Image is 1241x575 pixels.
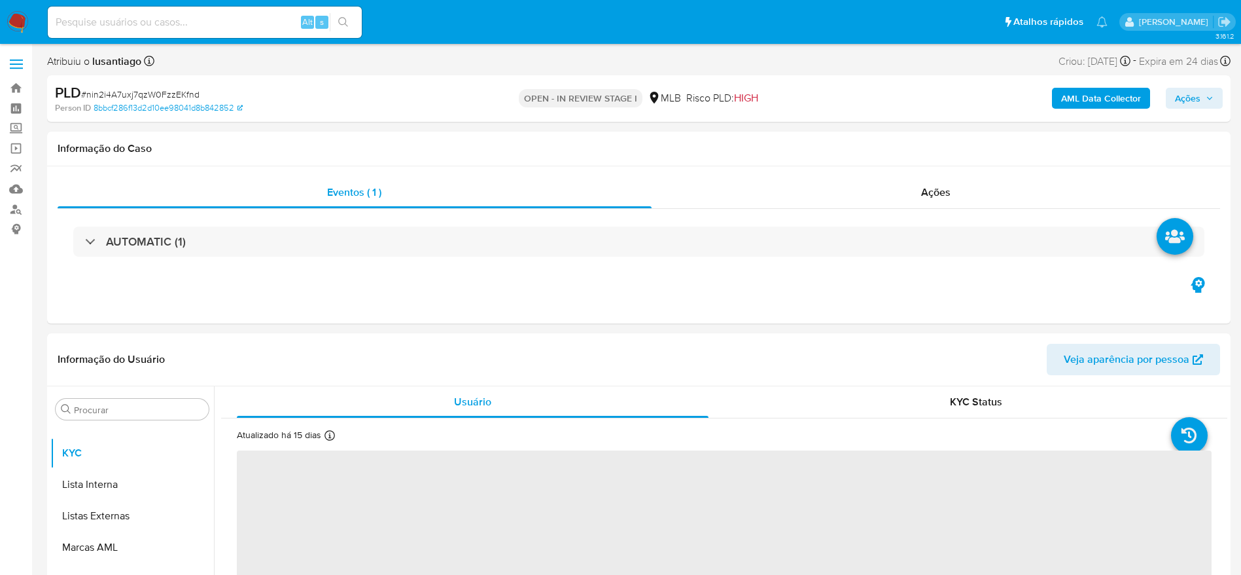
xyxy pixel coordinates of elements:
button: Marcas AML [50,532,214,563]
a: Notificações [1096,16,1108,28]
p: lucas.santiago@mercadolivre.com [1139,16,1213,28]
span: Risco PLD: [686,91,758,105]
div: Criou: [DATE] [1058,52,1130,70]
span: Alt [302,16,313,28]
button: Listas Externas [50,500,214,532]
b: PLD [55,82,81,103]
button: search-icon [330,13,357,31]
div: MLB [648,91,681,105]
span: # nin2i4A7uxj7qzW0FzzEKfnd [81,88,200,101]
h3: AUTOMATIC (1) [106,234,186,249]
h1: Informação do Caso [58,142,1220,155]
b: Person ID [55,102,91,114]
div: AUTOMATIC (1) [73,227,1204,257]
a: 8bbcf286f13d2d10ee98041d8b842852 [94,102,243,114]
span: Ações [1175,88,1200,109]
button: Ações [1166,88,1223,109]
b: lusantiago [90,54,141,69]
button: Procurar [61,404,71,415]
button: Lista Interna [50,469,214,500]
input: Procurar [74,404,203,416]
input: Pesquise usuários ou casos... [48,14,362,31]
a: Sair [1217,15,1231,29]
span: Atribuiu o [47,54,141,69]
p: OPEN - IN REVIEW STAGE I [519,89,642,107]
h1: Informação do Usuário [58,353,165,366]
button: AML Data Collector [1052,88,1150,109]
p: Atualizado há 15 dias [237,429,321,441]
span: Expira em 24 dias [1139,54,1218,69]
span: Ações [921,185,951,200]
button: Veja aparência por pessoa [1047,344,1220,375]
button: KYC [50,437,214,469]
span: HIGH [734,90,758,105]
span: s [320,16,324,28]
span: - [1133,52,1136,70]
span: Eventos ( 1 ) [327,185,381,200]
span: Usuário [454,394,491,409]
span: Veja aparência por pessoa [1064,344,1189,375]
span: Atalhos rápidos [1013,15,1083,29]
span: KYC Status [950,394,1002,409]
b: AML Data Collector [1061,88,1141,109]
